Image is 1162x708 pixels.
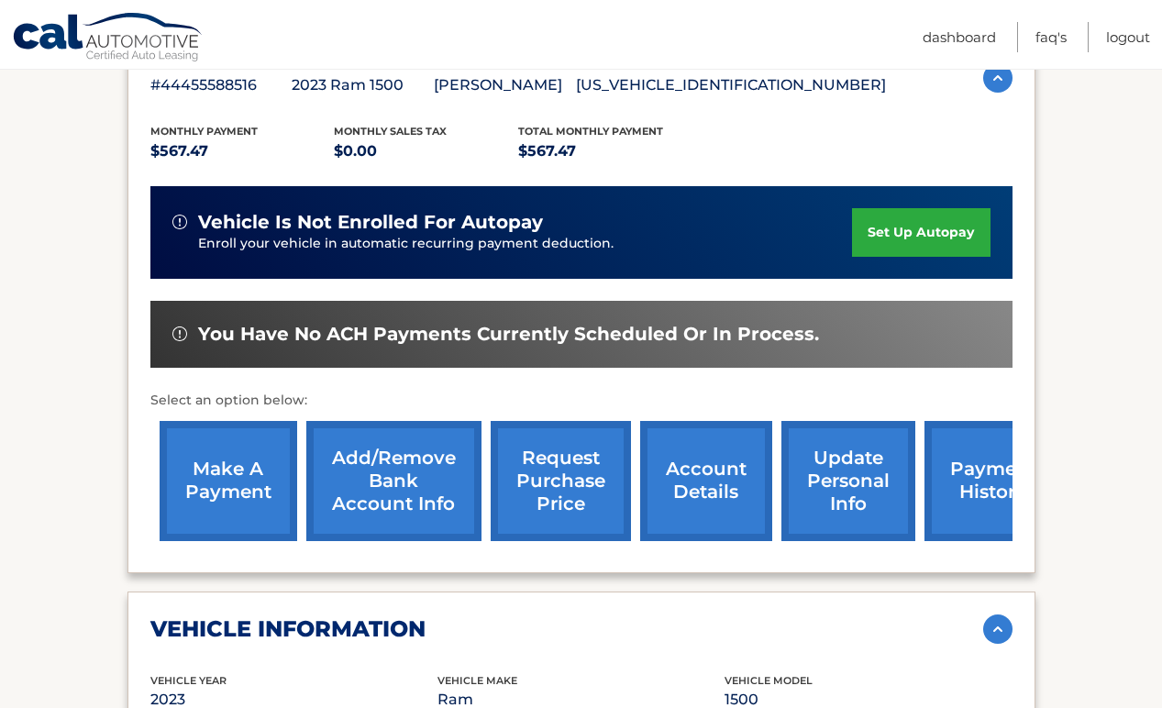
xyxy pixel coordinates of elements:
p: [US_VEHICLE_IDENTIFICATION_NUMBER] [576,72,886,98]
a: Dashboard [923,22,996,52]
p: $0.00 [334,138,518,164]
a: set up autopay [852,208,990,257]
p: Enroll your vehicle in automatic recurring payment deduction. [198,234,853,254]
span: vehicle Year [150,674,227,687]
h2: vehicle information [150,615,426,643]
img: alert-white.svg [172,215,187,229]
p: [PERSON_NAME] [434,72,576,98]
span: You have no ACH payments currently scheduled or in process. [198,323,819,346]
p: $567.47 [150,138,335,164]
p: #44455588516 [150,72,293,98]
p: 2023 Ram 1500 [292,72,434,98]
span: Monthly Payment [150,125,258,138]
a: payment history [924,421,1062,541]
a: Add/Remove bank account info [306,421,481,541]
img: alert-white.svg [172,326,187,341]
a: update personal info [781,421,915,541]
a: account details [640,421,772,541]
a: request purchase price [491,421,631,541]
a: make a payment [160,421,297,541]
span: vehicle model [725,674,813,687]
span: Monthly sales Tax [334,125,447,138]
p: Select an option below: [150,390,1013,412]
span: Total Monthly Payment [518,125,663,138]
img: accordion-active.svg [983,63,1013,93]
img: accordion-active.svg [983,614,1013,644]
a: FAQ's [1035,22,1067,52]
span: vehicle make [437,674,517,687]
a: Cal Automotive [12,12,205,65]
a: Logout [1106,22,1150,52]
span: vehicle is not enrolled for autopay [198,211,543,234]
p: $567.47 [518,138,703,164]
